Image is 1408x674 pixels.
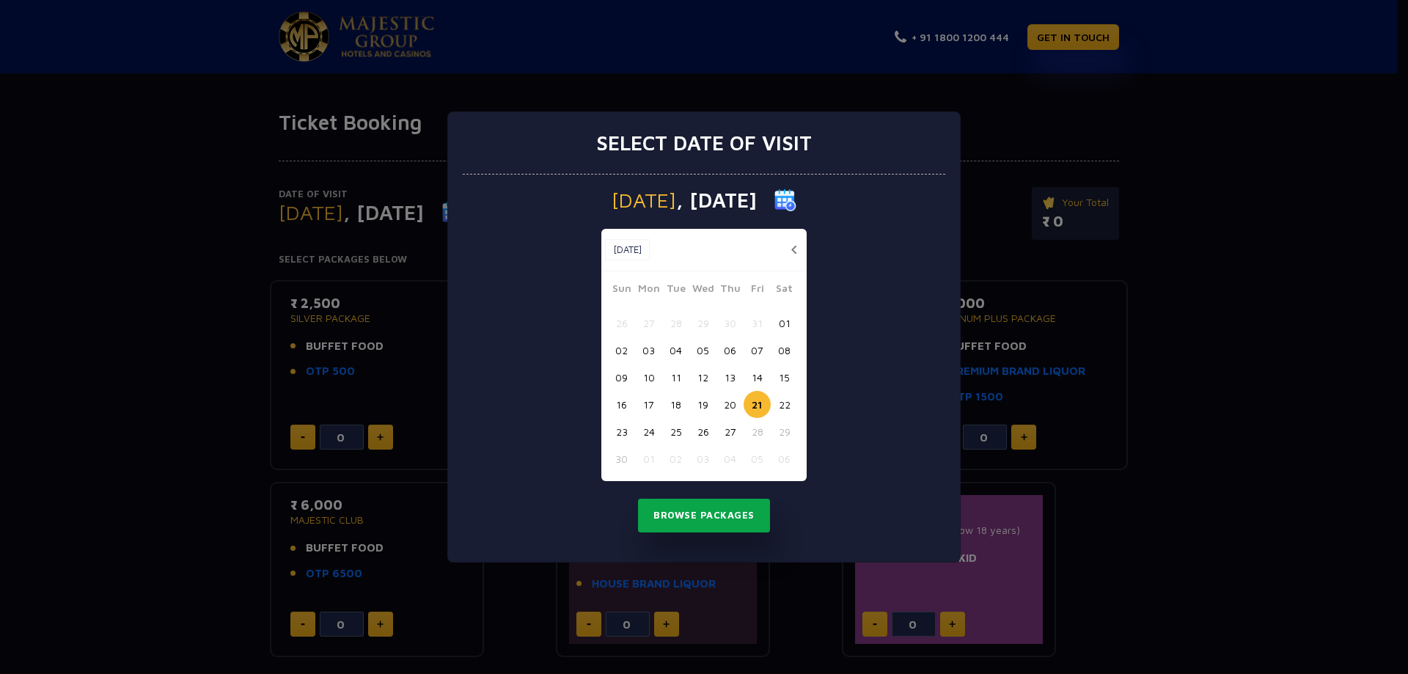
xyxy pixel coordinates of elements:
[596,131,812,155] h3: Select date of visit
[716,445,744,472] button: 04
[608,364,635,391] button: 09
[612,190,676,210] span: [DATE]
[716,309,744,337] button: 30
[716,337,744,364] button: 06
[635,280,662,301] span: Mon
[608,418,635,445] button: 23
[635,391,662,418] button: 17
[689,364,716,391] button: 12
[689,418,716,445] button: 26
[635,418,662,445] button: 24
[635,364,662,391] button: 10
[635,309,662,337] button: 27
[744,309,771,337] button: 31
[716,364,744,391] button: 13
[608,445,635,472] button: 30
[771,309,798,337] button: 01
[605,239,650,261] button: [DATE]
[771,337,798,364] button: 08
[608,391,635,418] button: 16
[716,280,744,301] span: Thu
[771,280,798,301] span: Sat
[689,309,716,337] button: 29
[774,189,796,211] img: calender icon
[676,190,757,210] span: , [DATE]
[662,445,689,472] button: 02
[689,280,716,301] span: Wed
[662,337,689,364] button: 04
[689,391,716,418] button: 19
[689,445,716,472] button: 03
[662,309,689,337] button: 28
[744,445,771,472] button: 05
[744,391,771,418] button: 21
[635,445,662,472] button: 01
[662,418,689,445] button: 25
[771,391,798,418] button: 22
[662,280,689,301] span: Tue
[608,309,635,337] button: 26
[744,280,771,301] span: Fri
[608,280,635,301] span: Sun
[662,364,689,391] button: 11
[771,418,798,445] button: 29
[744,418,771,445] button: 28
[608,337,635,364] button: 02
[744,337,771,364] button: 07
[716,418,744,445] button: 27
[689,337,716,364] button: 05
[635,337,662,364] button: 03
[716,391,744,418] button: 20
[662,391,689,418] button: 18
[744,364,771,391] button: 14
[771,445,798,472] button: 06
[638,499,770,532] button: Browse Packages
[771,364,798,391] button: 15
